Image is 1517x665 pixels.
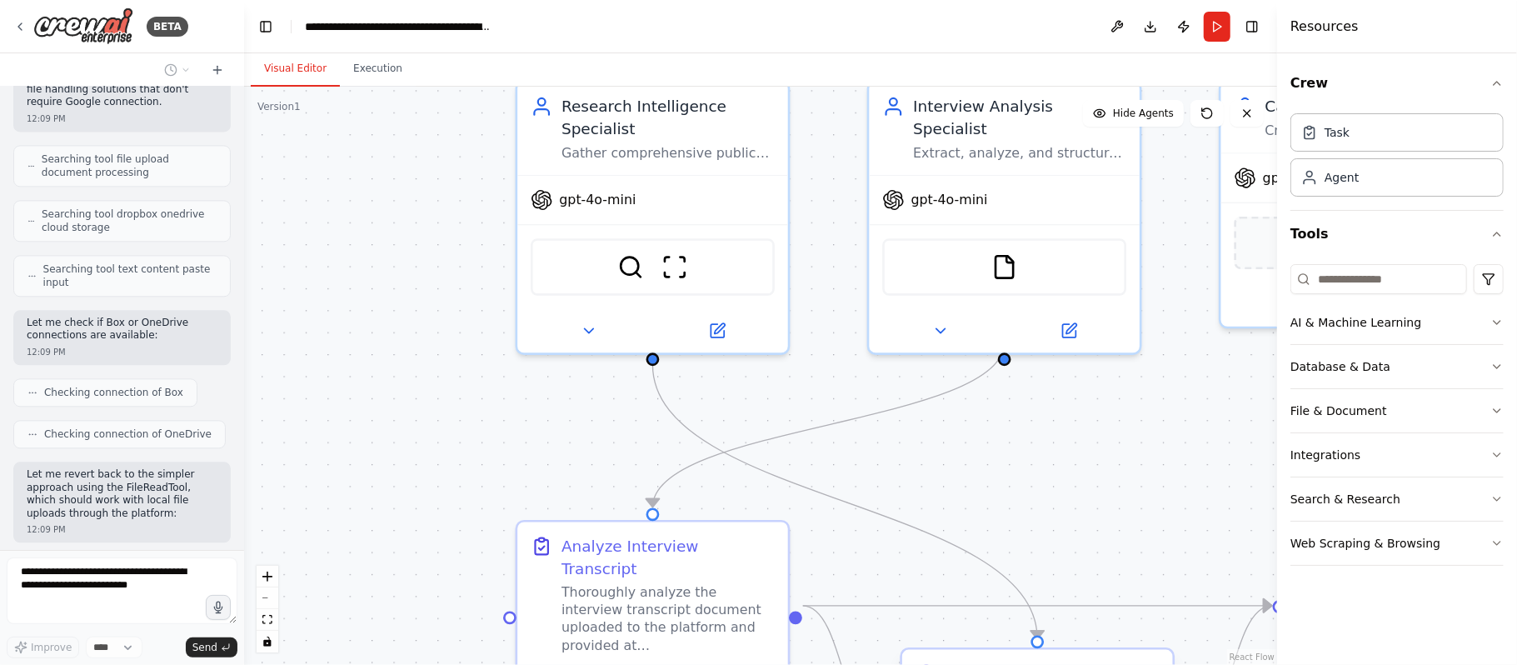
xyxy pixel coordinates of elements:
[254,15,277,38] button: Hide left sidebar
[257,100,301,113] div: Version 1
[251,52,340,87] button: Visual Editor
[561,584,775,654] div: Thoroughly analyze the interview transcript document uploaded to the platform and provided at {in...
[7,637,79,658] button: Improve
[33,7,133,45] img: Logo
[1230,652,1275,662] a: React Flow attribution
[1265,122,1479,139] div: Craft a compelling, well-structured case study that combines interview insights with public infor...
[147,17,188,37] div: BETA
[1006,317,1130,344] button: Open in side panel
[561,96,775,140] div: Research Intelligence Specialist
[516,80,791,355] div: Research Intelligence SpecialistGather comprehensive public information about {interview_subject}...
[192,641,217,654] span: Send
[1290,522,1504,565] button: Web Scraping & Browsing
[43,262,217,289] span: Searching tool text content paste input
[617,254,644,281] img: SerperDevTool
[913,96,1126,140] div: Interview Analysis Specialist
[305,18,492,35] nav: breadcrumb
[559,191,636,208] span: gpt-4o-mini
[867,80,1142,355] div: Interview Analysis SpecialistExtract, analyze, and structure key insights from the interview tran...
[27,523,217,536] div: 12:09 PM
[661,254,688,281] img: ScrapeWebsiteTool
[1325,169,1359,186] div: Agent
[1083,100,1184,127] button: Hide Agents
[157,60,197,80] button: Switch to previous chat
[911,191,988,208] span: gpt-4o-mini
[27,346,217,358] div: 12:09 PM
[1290,107,1504,210] div: Crew
[257,587,278,609] button: zoom out
[257,631,278,652] button: toggle interactivity
[42,152,217,179] span: Searching tool file upload document processing
[27,468,217,520] p: Let me revert back to the simpler approach using the FileReadTool, which should work with local f...
[206,595,231,620] button: Click to speak your automation idea
[1290,257,1504,579] div: Tools
[204,60,231,80] button: Start a new chat
[27,112,217,125] div: 12:09 PM
[1290,477,1504,521] button: Search & Research
[1290,433,1504,477] button: Integrations
[1290,211,1504,257] button: Tools
[641,342,1015,507] g: Edge from 7ad4b2df-a996-4783-b172-a92bfc5eda73 to 1706f581-6ab6-4033-8053-ceebe9335c84
[1290,17,1359,37] h4: Resources
[561,535,775,579] div: Analyze Interview Transcript
[44,386,183,399] span: Checking connection of Box
[1290,301,1504,344] button: AI & Machine Learning
[42,207,217,234] span: Searching tool dropbox onedrive cloud storage
[641,365,1048,639] g: Edge from f1cea786-b9c5-4f4f-8e23-ccdaa87449d2 to ba17b80e-3358-48c0-b26f-7ffd57e849b9
[1219,80,1494,328] div: Case Study WriterCraft a compelling, well-structured case study that combines interview insights ...
[1113,107,1174,120] span: Hide Agents
[803,595,1272,617] g: Edge from 1706f581-6ab6-4033-8053-ceebe9335c84 to a12b0e0b-5394-45cd-969b-7480c5ae31d9
[340,52,416,87] button: Execution
[913,144,1126,162] div: Extract, analyze, and structure key insights from the interview transcript, identifying critical ...
[1263,169,1340,187] span: gpt-4o-mini
[655,317,779,344] button: Open in side panel
[44,427,212,441] span: Checking connection of OneDrive
[27,70,217,109] p: No problem! Let me find alternative file handling solutions that don't require Google connection.
[1265,96,1479,117] div: Case Study Writer
[1240,15,1264,38] button: Hide right sidebar
[991,254,1018,281] img: FileReadTool
[561,144,775,162] div: Gather comprehensive public information about {interview_subject} and {company_organization}, foc...
[27,317,217,342] p: Let me check if Box or OneDrive connections are available:
[257,566,278,587] button: zoom in
[1290,389,1504,432] button: File & Document
[257,609,278,631] button: fit view
[1290,345,1504,388] button: Database & Data
[186,637,237,657] button: Send
[1325,124,1350,141] div: Task
[1290,60,1504,107] button: Crew
[257,566,278,652] div: React Flow controls
[31,641,72,654] span: Improve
